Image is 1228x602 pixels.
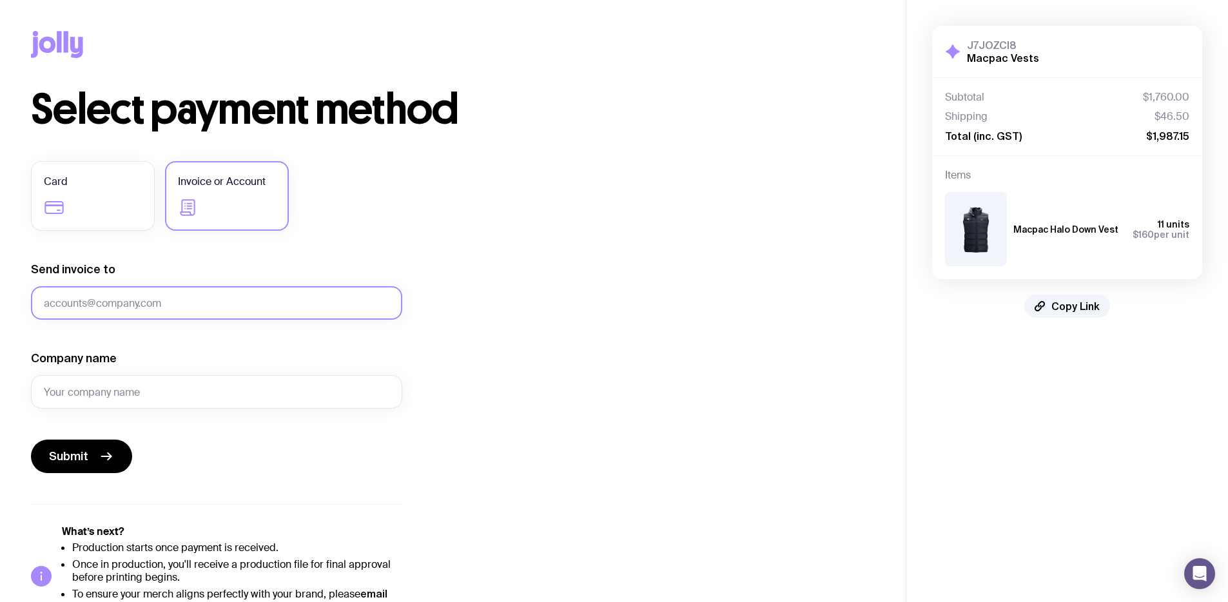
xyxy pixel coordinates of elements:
[49,449,88,464] span: Submit
[1146,130,1189,142] span: $1,987.15
[31,286,402,320] input: accounts@company.com
[1184,558,1215,589] div: Open Intercom Messenger
[967,39,1039,52] h3: J7JOZCI8
[1155,110,1189,123] span: $46.50
[1133,229,1189,240] span: per unit
[72,541,402,554] li: Production starts once payment is received.
[1143,91,1189,104] span: $1,760.00
[31,351,117,366] label: Company name
[178,174,266,189] span: Invoice or Account
[31,89,875,130] h1: Select payment method
[1013,224,1118,235] h3: Macpac Halo Down Vest
[1051,300,1100,313] span: Copy Link
[1158,219,1189,229] span: 11 units
[945,169,1189,182] h4: Items
[1024,295,1110,318] button: Copy Link
[44,174,68,189] span: Card
[72,558,402,584] li: Once in production, you'll receive a production file for final approval before printing begins.
[31,375,402,409] input: Your company name
[31,440,132,473] button: Submit
[945,110,988,123] span: Shipping
[62,525,402,538] h5: What’s next?
[945,130,1022,142] span: Total (inc. GST)
[945,91,984,104] span: Subtotal
[967,52,1039,64] h2: Macpac Vests
[31,262,115,277] label: Send invoice to
[1133,229,1154,240] span: $160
